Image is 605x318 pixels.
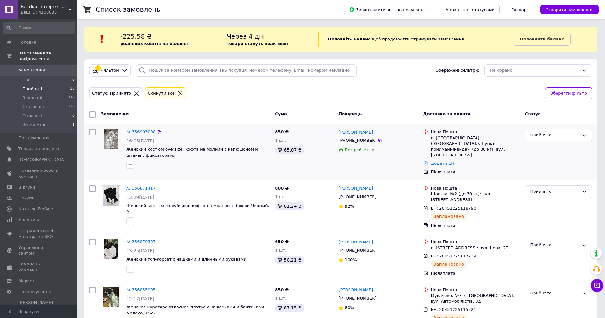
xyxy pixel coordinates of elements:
[338,185,373,192] a: [PERSON_NAME]
[72,113,75,119] span: 0
[344,5,434,14] button: Завантажити звіт по пром-оплаті
[337,193,378,201] div: [PHONE_NUMBER]
[545,7,594,12] span: Створити замовлення
[328,37,371,41] b: Поповніть Баланс
[126,287,156,292] a: № 356855995
[136,64,357,77] input: Пошук за номером замовлення, ПІБ покупця, номером телефону, Email, номером накладної
[275,129,289,134] span: 850 ₴
[18,184,35,190] span: Відгуки
[345,257,357,262] span: 100%
[338,112,362,116] span: Покупець
[18,40,36,45] span: Головна
[101,129,121,149] a: Фото товару
[431,161,454,166] a: Додати ЕН
[227,33,265,40] span: Через 4 дні
[101,112,129,116] span: Замовлення
[275,138,286,143] span: 1 шт.
[101,239,121,259] a: Фото товару
[21,4,69,10] span: FashTop - інтернет-магазин для тих, хто цінує гроші та свій час
[275,186,289,191] span: 800 ₴
[126,186,156,191] a: № 356871417
[18,50,77,62] span: Замовлення та повідомлення
[338,287,373,293] a: [PERSON_NAME]
[103,186,119,206] img: Фото товару
[18,168,59,179] span: Показники роботи компанії
[275,239,289,244] span: 650 ₴
[3,22,75,34] input: Пошук
[18,245,59,256] span: Управління сайтом
[126,296,154,301] span: 12:17[DATE]
[431,254,476,258] span: ЕН: 20451225117239
[275,146,304,154] div: 65.07 ₴
[22,77,32,83] span: Нові
[146,90,176,97] div: Cкинути все
[18,289,51,295] span: Налаштування
[22,122,49,128] span: Ждем ответ
[534,7,599,12] a: Створити замовлення
[275,296,286,300] span: 1 шт.
[431,239,520,245] div: Нова Пошта
[126,203,269,214] a: Женский костюм из рубчика: кофта на молнии + брюки Черный, M-L
[18,146,59,152] span: Товари та послуги
[227,41,288,46] b: товари стануть неактивні
[68,95,75,101] span: 370
[275,194,286,199] span: 1 шт.
[431,129,520,135] div: Нова Пошта
[275,248,286,253] span: 1 шт.
[345,204,354,209] span: 92%
[337,294,378,302] div: [PHONE_NUMBER]
[431,191,520,203] div: Шостка, №2 (до 30 кг): вул. [STREET_ADDRESS]
[126,305,264,315] a: Женское короткое атласное платье с чашечками и бантиками Молоко, XS-S
[126,138,154,143] span: 16:05[DATE]
[120,41,188,46] b: реальних коштів на балансі
[337,136,378,145] div: [PHONE_NUMBER]
[104,239,119,259] img: Фото товару
[513,33,571,46] a: Поповнити баланс
[68,104,75,110] span: 118
[318,32,513,47] div: , щоб продовжити отримувати замовлення
[431,185,520,191] div: Нова Пошта
[530,188,579,195] div: Прийнято
[431,245,520,251] div: с. [STREET_ADDRESS]: вул. Нова, 2Е
[431,223,520,228] div: Післяплата
[338,239,373,245] a: [PERSON_NAME]
[95,65,101,71] div: 1
[18,67,45,73] span: Замовлення
[431,135,520,158] div: с. [GEOGRAPHIC_DATA] ([GEOGRAPHIC_DATA].), Пункт приймання-видачі (до 30 кг): вул. [STREET_ADDRESS]
[18,278,35,284] span: Маркет
[126,257,247,262] a: Женский топ-корсет с чашками и длинными рукавами
[530,242,579,249] div: Прийнято
[431,260,467,268] div: Заплановано
[446,7,495,12] span: Управління статусами
[349,7,429,12] span: Завантажити звіт по пром-оплаті
[126,248,154,253] span: 13:25[DATE]
[22,95,42,101] span: Виконані
[345,148,374,152] span: Без рейтингу
[18,195,36,201] span: Покупці
[18,228,59,240] span: Інструменти веб-майстра та SEO
[101,185,121,206] a: Фото товару
[126,147,258,158] span: Женский костюм oversize: кофта на молнии с капюшоном и штаны с фиксаторами
[436,68,479,74] span: Збережені фільтри:
[96,6,160,13] h1: Список замовлень
[101,68,119,74] span: Фільтри
[525,112,541,116] span: Статус
[540,5,599,14] button: Створити замовлення
[441,5,500,14] button: Управління статусами
[18,300,59,317] span: [PERSON_NAME] та рахунки
[511,7,529,12] span: Експорт
[22,113,42,119] span: Оплачені
[550,90,587,97] span: Зберегти фільтр
[18,135,49,141] span: Повідомлення
[530,132,579,139] div: Прийнято
[431,206,476,211] span: ЕН: 20451225118790
[18,206,53,212] span: Каталог ProSale
[126,195,154,200] span: 13:29[DATE]
[104,129,119,149] img: Фото товару
[591,279,603,292] button: Чат з покупцем
[120,33,152,40] span: -225.58 ₴
[431,287,520,293] div: Нова Пошта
